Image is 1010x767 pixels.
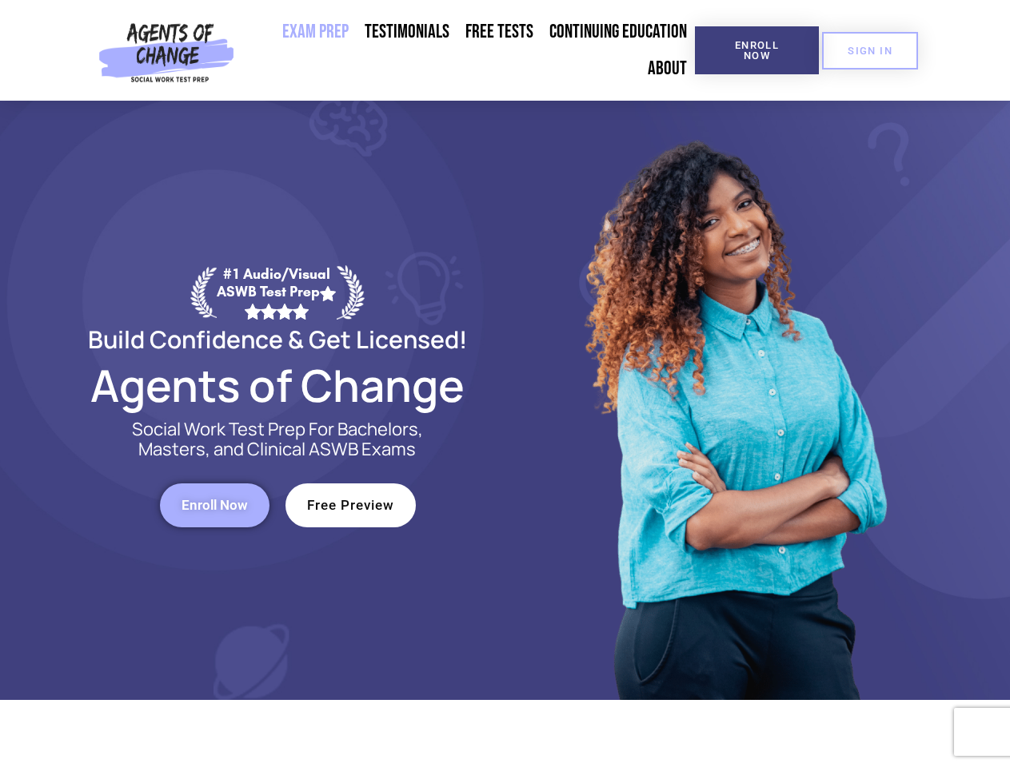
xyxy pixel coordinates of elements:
span: SIGN IN [848,46,892,56]
h2: Agents of Change [50,367,505,403]
a: Enroll Now [160,483,269,527]
div: #1 Audio/Visual ASWB Test Prep [217,265,337,319]
a: Free Tests [457,14,541,50]
a: Continuing Education [541,14,695,50]
a: SIGN IN [822,32,918,70]
a: Exam Prep [274,14,357,50]
a: Testimonials [357,14,457,50]
a: Free Preview [285,483,416,527]
p: Social Work Test Prep For Bachelors, Masters, and Clinical ASWB Exams [114,419,441,459]
h2: Build Confidence & Get Licensed! [50,328,505,351]
span: Enroll Now [182,499,248,512]
span: Free Preview [307,499,394,512]
nav: Menu [241,14,695,87]
span: Enroll Now [721,40,793,61]
a: About [640,50,695,87]
img: Website Image 1 (1) [573,101,893,700]
a: Enroll Now [695,26,819,74]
